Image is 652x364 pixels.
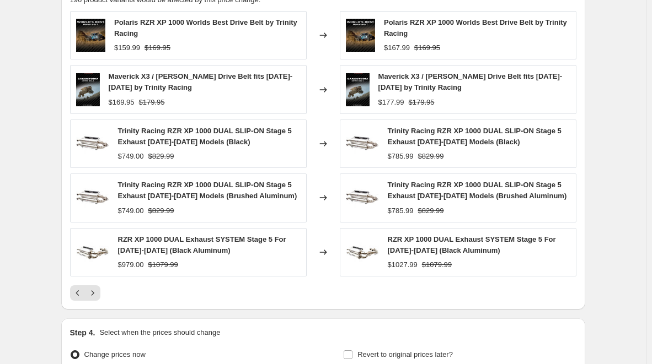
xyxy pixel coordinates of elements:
strike: $179.95 [409,97,435,108]
img: maverick-x3-max-sandstorm-drive-belt-fits-2017-2020-by-trinity-racing-785820_80x.jpg [76,73,100,106]
div: $785.99 [388,151,414,162]
span: Trinity Racing RZR XP 1000 DUAL SLIP-ON Stage 5 Exhaust [DATE]-[DATE] Models (Brushed Aluminum) [388,181,567,200]
img: polaris-rzr-xp-1000-worlds-best-drive-belt-by-trinity-racing-565809_80x.jpg [76,19,105,52]
span: Trinity Racing RZR XP 1000 DUAL SLIP-ON Stage 5 Exhaust [DATE]-[DATE] Models (Black) [118,127,292,146]
strike: $1079.99 [148,259,178,270]
strike: $169.95 [145,42,170,53]
strike: $829.99 [148,205,174,216]
div: $1027.99 [388,259,418,270]
span: Trinity Racing RZR XP 1000 DUAL SLIP-ON Stage 5 Exhaust [DATE]-[DATE] Models (Brushed Aluminum) [118,181,297,200]
nav: Pagination [70,285,100,301]
p: Select when the prices should change [99,327,220,338]
img: trinity-racing-rzr-xp-1000-dual-slip-on-stage-5-exhaust-2015-models-919137_80x.jpg [346,127,379,160]
img: polaris-rzr-xp-1000-worlds-best-drive-belt-by-trinity-racing-565809_80x.jpg [346,19,375,52]
span: Revert to original prices later? [357,350,453,358]
span: Change prices now [84,350,146,358]
button: Previous [70,285,85,301]
button: Next [85,285,100,301]
strike: $1079.99 [422,259,452,270]
div: $749.00 [118,151,144,162]
div: $979.00 [118,259,144,270]
strike: $169.95 [414,42,440,53]
h2: Step 4. [70,327,95,338]
img: trinity-racing-rzr-xp-1000-dual-slip-on-stage-5-exhaust-2015-models-919137_80x.jpg [346,181,379,214]
span: RZR XP 1000 DUAL Exhaust SYSTEM Stage 5 For [DATE]-[DATE] (Black Aluminum) [388,235,556,254]
span: RZR XP 1000 DUAL Exhaust SYSTEM Stage 5 For [DATE]-[DATE] (Black Aluminum) [118,235,286,254]
img: rzr-xp-1000-dual-exhaust-system-stage-5-for-2014-2021-173451_80x.jpg [76,236,109,269]
img: rzr-xp-1000-dual-exhaust-system-stage-5-for-2014-2021-173451_80x.jpg [346,236,379,269]
div: $785.99 [388,205,414,216]
div: $177.99 [378,97,404,108]
span: Maverick X3 / [PERSON_NAME] Drive Belt fits [DATE]-[DATE] by Trinity Racing [109,72,293,91]
div: $167.99 [384,42,410,53]
strike: $179.95 [139,97,165,108]
span: Trinity Racing RZR XP 1000 DUAL SLIP-ON Stage 5 Exhaust [DATE]-[DATE] Models (Black) [388,127,562,146]
span: Polaris RZR XP 1000 Worlds Best Drive Belt by Trinity Racing [114,18,297,37]
strike: $829.99 [148,151,174,162]
div: $169.95 [109,97,135,108]
img: maverick-x3-max-sandstorm-drive-belt-fits-2017-2020-by-trinity-racing-785820_80x.jpg [346,73,370,106]
span: Polaris RZR XP 1000 Worlds Best Drive Belt by Trinity Racing [384,18,567,37]
span: Maverick X3 / [PERSON_NAME] Drive Belt fits [DATE]-[DATE] by Trinity Racing [378,72,563,91]
img: trinity-racing-rzr-xp-1000-dual-slip-on-stage-5-exhaust-2015-models-919137_80x.jpg [76,181,109,214]
img: trinity-racing-rzr-xp-1000-dual-slip-on-stage-5-exhaust-2015-models-919137_80x.jpg [76,127,109,160]
div: $159.99 [114,42,140,53]
strike: $829.99 [418,205,444,216]
div: $749.00 [118,205,144,216]
strike: $829.99 [418,151,444,162]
